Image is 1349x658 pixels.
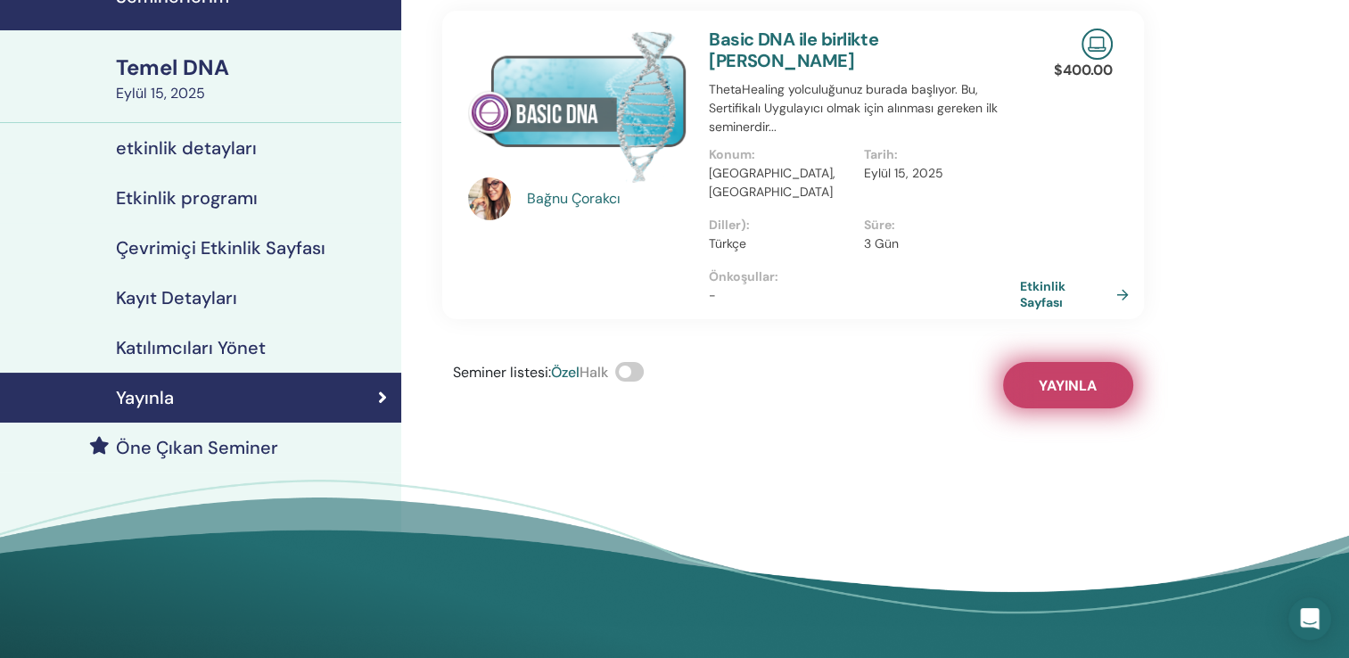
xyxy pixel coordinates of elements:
p: Eylül 15, 2025 [864,164,1008,183]
img: Live Online Seminar [1082,29,1113,60]
p: Süre : [864,216,1008,234]
p: Türkçe [709,234,853,253]
img: Basic DNA [468,29,687,183]
a: Bağnu Çorakcı [527,188,692,210]
button: Yayınla [1003,362,1133,408]
p: Konum : [709,145,853,164]
div: Eylül 15, 2025 [116,83,391,104]
p: Diller) : [709,216,853,234]
h4: Yayınla [116,387,174,408]
span: Halk [580,363,608,382]
a: Etkinlik Sayfası [1020,278,1136,310]
p: ThetaHealing yolculuğunuz burada başlıyor. Bu, Sertifikalı Uygulayıcı olmak için alınması gereken... [709,80,1020,136]
span: Seminer listesi : [453,363,551,382]
p: [GEOGRAPHIC_DATA], [GEOGRAPHIC_DATA] [709,164,853,202]
img: default.jpg [468,177,511,220]
p: - [709,286,1020,305]
span: Yayınla [1039,376,1097,395]
h4: Katılımcıları Yönet [116,337,266,358]
a: Basic DNA ile birlikte [PERSON_NAME] [709,28,878,72]
span: Özel [551,363,580,382]
div: Temel DNA [116,53,391,83]
h4: Çevrimiçi Etkinlik Sayfası [116,237,325,259]
font: 400.00 [1063,61,1113,79]
a: Temel DNAEylül 15, 2025 [105,53,401,104]
div: Intercom Messenger'ı açın [1288,597,1331,640]
h4: Öne Çıkan Seminer [116,437,278,458]
p: $ [1054,60,1113,81]
h4: Kayıt Detayları [116,287,237,308]
p: 3 Gün [864,234,1008,253]
h4: Etkinlik programı [116,187,258,209]
p: Önkoşullar : [709,267,1020,286]
h4: etkinlik detayları [116,137,257,159]
p: Tarih : [864,145,1008,164]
